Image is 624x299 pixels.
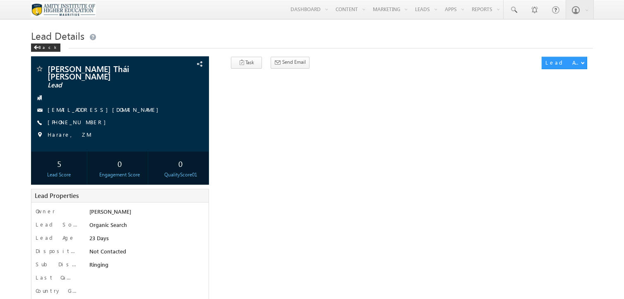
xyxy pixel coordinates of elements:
[36,221,78,228] label: Lead Source
[36,234,75,241] label: Lead Age
[31,43,65,50] a: Back
[155,156,206,171] div: 0
[87,234,202,246] div: 23 Days
[35,191,79,200] span: Lead Properties
[36,260,78,268] label: Sub Disposition
[94,171,146,178] div: Engagement Score
[282,58,306,66] span: Send Email
[94,156,146,171] div: 0
[231,57,262,69] button: Task
[36,247,78,255] label: Disposition
[87,260,202,272] div: Ringing
[545,59,581,66] div: Lead Actions
[271,57,310,69] button: Send Email
[87,247,202,259] div: Not Contacted
[48,81,158,89] span: Lead
[155,171,206,178] div: QualityScore01
[31,29,84,42] span: Lead Details
[36,287,78,294] label: Country Geotagging
[33,156,85,171] div: 5
[48,65,158,80] span: [PERSON_NAME] Thái [PERSON_NAME]
[36,274,78,281] label: Last Call Notes
[33,171,85,178] div: Lead Score
[48,131,91,139] span: Harare, ZM
[31,2,96,17] img: Custom Logo
[31,43,60,52] div: Back
[48,106,163,113] a: [EMAIL_ADDRESS][DOMAIN_NAME]
[542,57,587,69] button: Lead Actions
[87,221,202,232] div: Organic Search
[89,208,131,215] span: [PERSON_NAME]
[48,118,110,127] span: [PHONE_NUMBER]
[36,207,55,215] label: Owner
